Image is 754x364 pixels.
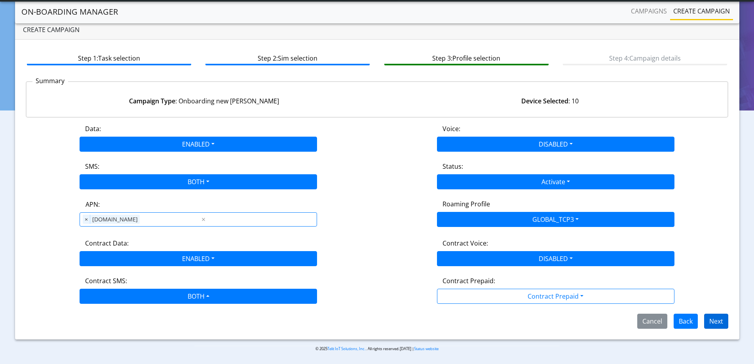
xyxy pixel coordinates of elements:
button: BOTH [80,289,317,304]
button: Activate [437,174,674,189]
a: On-Boarding Manager [21,4,118,20]
p: Summary [32,76,68,86]
label: APN: [85,200,100,209]
label: Data: [85,124,101,133]
a: Telit IoT Solutions, Inc. [327,346,366,351]
p: © 2025 . All rights reserved.[DATE] | [194,346,560,352]
label: Contract Data: [85,238,129,248]
button: BOTH [80,174,317,189]
btn: Step 3: Profile selection [384,50,549,65]
button: GLOBAL_TCP3 [437,212,674,227]
label: Voice: [443,124,460,133]
strong: Device Selected [521,97,568,105]
span: [DOMAIN_NAME] [90,215,140,224]
span: × [83,215,90,224]
a: Campaigns [628,3,670,19]
label: Contract Prepaid: [443,276,495,286]
button: Back [674,314,698,329]
span: Clear all [200,215,207,224]
btn: Step 4: Campaign details [563,50,727,65]
label: Roaming Profile [443,199,490,209]
label: Contract SMS: [85,276,127,286]
button: DISABLED [437,251,674,266]
button: Cancel [637,314,667,329]
btn: Step 1: Task selection [27,50,191,65]
button: ENABLED [80,251,317,266]
button: Contract Prepaid [437,289,674,304]
button: ENABLED [80,137,317,152]
label: Status: [443,162,463,171]
label: SMS: [85,162,99,171]
div: : 10 [377,96,723,106]
a: Status website [414,346,439,351]
a: Create campaign [670,3,733,19]
label: Contract Voice: [443,238,488,248]
btn: Step 2: Sim selection [205,50,370,65]
div: Create campaign [15,20,739,40]
button: Next [704,314,728,329]
div: : Onboarding new [PERSON_NAME] [31,96,377,106]
button: DISABLED [437,137,674,152]
strong: Campaign Type [129,97,175,105]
